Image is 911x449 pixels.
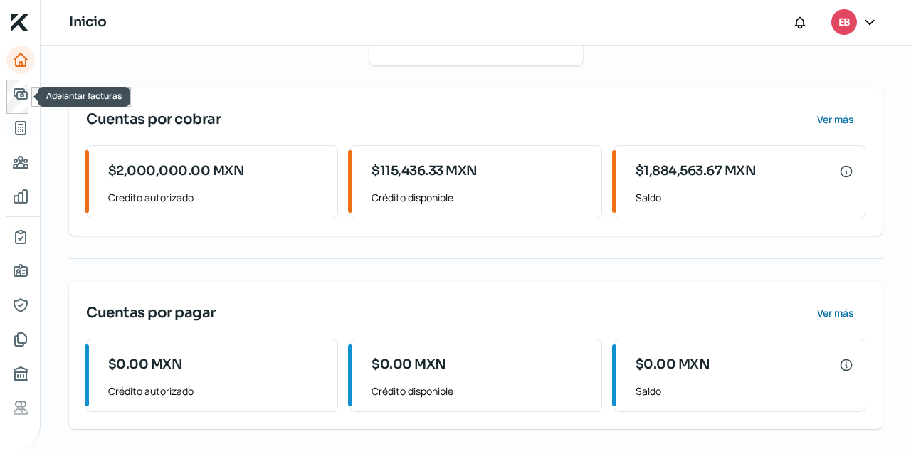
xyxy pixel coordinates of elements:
[108,382,326,400] span: Crédito autorizado
[86,109,221,130] span: Cuentas por cobrar
[805,299,865,327] button: Ver más
[6,46,35,74] a: Inicio
[817,115,854,125] span: Ver más
[86,302,216,324] span: Cuentas por pagar
[636,162,757,181] span: $1,884,563.67 MXN
[6,182,35,211] a: Mis finanzas
[838,14,850,31] span: EB
[6,257,35,285] a: Información general
[372,355,446,374] span: $0.00 MXN
[6,148,35,176] a: Pago a proveedores
[108,189,326,206] span: Crédito autorizado
[636,382,853,400] span: Saldo
[6,359,35,388] a: Buró de crédito
[6,80,35,108] a: Adelantar facturas
[805,105,865,134] button: Ver más
[6,393,35,422] a: Referencias
[108,355,183,374] span: $0.00 MXN
[636,189,853,206] span: Saldo
[46,90,122,102] span: Adelantar facturas
[108,162,245,181] span: $2,000,000.00 MXN
[372,382,589,400] span: Crédito disponible
[6,114,35,142] a: Tus créditos
[69,12,106,33] h1: Inicio
[6,223,35,251] a: Mi contrato
[636,355,710,374] span: $0.00 MXN
[817,308,854,318] span: Ver más
[372,162,478,181] span: $115,436.33 MXN
[372,189,589,206] span: Crédito disponible
[6,325,35,354] a: Documentos
[6,291,35,319] a: Representantes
